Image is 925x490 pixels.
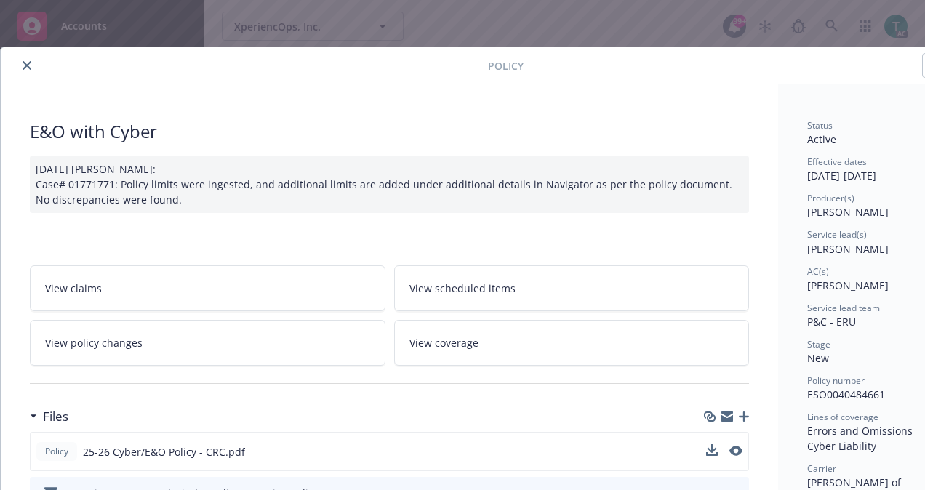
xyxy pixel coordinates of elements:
div: [DATE] [PERSON_NAME]: Case# 01771771: Policy limits were ingested, and additional limits are adde... [30,156,749,213]
a: View coverage [394,320,750,366]
span: Service lead(s) [807,228,867,241]
span: Stage [807,338,830,350]
span: Producer(s) [807,192,854,204]
span: New [807,351,829,365]
button: download file [706,444,718,456]
button: download file [706,444,718,459]
span: Carrier [807,462,836,475]
span: ESO0040484661 [807,387,885,401]
span: Service lead team [807,302,880,314]
span: Policy number [807,374,865,387]
span: Lines of coverage [807,411,878,423]
span: Policy [42,445,71,458]
h3: Files [43,407,68,426]
span: Effective dates [807,156,867,168]
span: View coverage [409,335,478,350]
button: preview file [729,444,742,459]
span: View scheduled items [409,281,516,296]
span: [PERSON_NAME] [807,242,889,256]
span: [PERSON_NAME] [807,205,889,219]
span: View policy changes [45,335,143,350]
span: 25-26 Cyber/E&O Policy - CRC.pdf [83,444,245,459]
span: [PERSON_NAME] [807,278,889,292]
button: preview file [729,446,742,456]
span: View claims [45,281,102,296]
a: View policy changes [30,320,385,366]
span: AC(s) [807,265,829,278]
span: Status [807,119,833,132]
div: E&O with Cyber [30,119,749,144]
div: Files [30,407,68,426]
a: View claims [30,265,385,311]
span: P&C - ERU [807,315,856,329]
span: Active [807,132,836,146]
a: View scheduled items [394,265,750,311]
button: close [18,57,36,74]
span: Policy [488,58,524,73]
